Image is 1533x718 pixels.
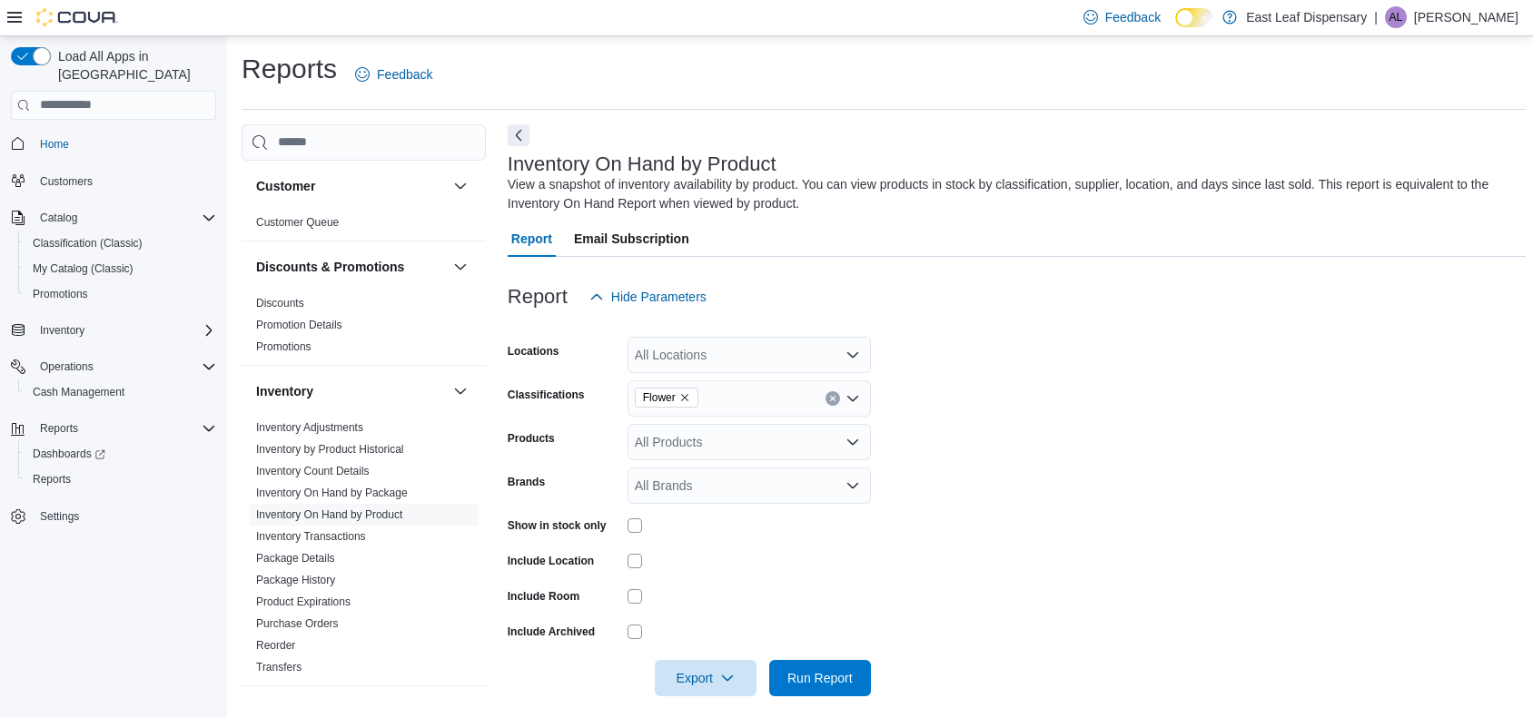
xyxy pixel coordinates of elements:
[846,478,860,493] button: Open list of options
[25,232,216,254] span: Classification (Classic)
[256,508,402,521] a: Inventory On Hand by Product
[242,211,486,241] div: Customer
[256,465,370,477] a: Inventory Count Details
[25,443,216,465] span: Dashboards
[508,554,594,568] label: Include Location
[25,443,113,465] a: Dashboards
[450,380,471,402] button: Inventory
[25,468,78,490] a: Reports
[256,661,302,674] a: Transfers
[33,133,216,155] span: Home
[40,211,77,225] span: Catalog
[18,379,223,405] button: Cash Management
[25,258,216,280] span: My Catalog (Classic)
[582,279,714,315] button: Hide Parameters
[574,221,689,257] span: Email Subscription
[256,616,339,631] span: Purchase Orders
[1390,6,1403,28] span: AL
[256,177,446,195] button: Customer
[40,421,78,436] span: Reports
[256,382,446,400] button: Inventory
[450,256,471,278] button: Discounts & Promotions
[846,391,860,406] button: Open list of options
[40,509,79,524] span: Settings
[348,56,440,93] a: Feedback
[256,216,339,229] a: Customer Queue
[256,574,335,586] a: Package History
[33,385,124,399] span: Cash Management
[508,518,607,533] label: Show in stock only
[36,8,118,26] img: Cova
[1246,6,1367,28] p: East Leaf Dispensary
[511,221,552,257] span: Report
[256,258,446,276] button: Discounts & Promotions
[256,296,304,310] span: Discounts
[4,131,223,157] button: Home
[25,283,95,305] a: Promotions
[25,381,216,403] span: Cash Management
[450,175,471,197] button: Customer
[256,617,339,630] a: Purchase Orders
[4,205,223,231] button: Catalog
[33,320,92,341] button: Inventory
[508,124,529,146] button: Next
[33,320,216,341] span: Inventory
[40,323,84,338] span: Inventory
[611,288,707,306] span: Hide Parameters
[4,416,223,441] button: Reports
[242,292,486,365] div: Discounts & Promotions
[51,47,216,84] span: Load All Apps in [GEOGRAPHIC_DATA]
[18,467,223,492] button: Reports
[846,435,860,449] button: Open list of options
[4,168,223,194] button: Customers
[256,177,315,195] h3: Customer
[643,389,676,407] span: Flower
[256,486,408,500] span: Inventory On Hand by Package
[256,382,313,400] h3: Inventory
[508,475,545,489] label: Brands
[508,175,1517,213] div: View a snapshot of inventory availability by product. You can view products in stock by classific...
[1175,8,1213,27] input: Dark Mode
[256,530,366,543] a: Inventory Transactions
[33,506,86,527] a: Settings
[256,551,335,566] span: Package Details
[256,215,339,230] span: Customer Queue
[40,359,94,374] span: Operations
[11,123,216,577] nav: Complex example
[508,153,776,175] h3: Inventory On Hand by Product
[508,625,595,639] label: Include Archived
[40,174,93,189] span: Customers
[256,339,312,354] span: Promotions
[25,283,216,305] span: Promotions
[40,137,69,152] span: Home
[242,51,337,87] h1: Reports
[33,418,85,439] button: Reports
[256,443,404,456] a: Inventory by Product Historical
[508,344,559,359] label: Locations
[256,660,302,674] span: Transfers
[18,231,223,256] button: Classification (Classic)
[25,232,150,254] a: Classification (Classic)
[256,421,363,434] a: Inventory Adjustments
[4,318,223,343] button: Inventory
[25,258,141,280] a: My Catalog (Classic)
[33,236,143,251] span: Classification (Classic)
[33,171,100,192] a: Customers
[25,381,132,403] a: Cash Management
[33,356,101,378] button: Operations
[242,417,486,685] div: Inventory
[256,318,342,332] span: Promotion Details
[256,595,351,609] span: Product Expirations
[769,660,871,696] button: Run Report
[33,133,76,155] a: Home
[25,468,216,490] span: Reports
[256,297,304,310] a: Discounts
[33,207,216,229] span: Catalog
[33,287,88,301] span: Promotions
[256,442,404,457] span: Inventory by Product Historical
[1105,8,1161,26] span: Feedback
[18,256,223,281] button: My Catalog (Classic)
[679,392,690,403] button: Remove Flower from selection in this group
[1385,6,1407,28] div: Alex Librera
[256,573,335,587] span: Package History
